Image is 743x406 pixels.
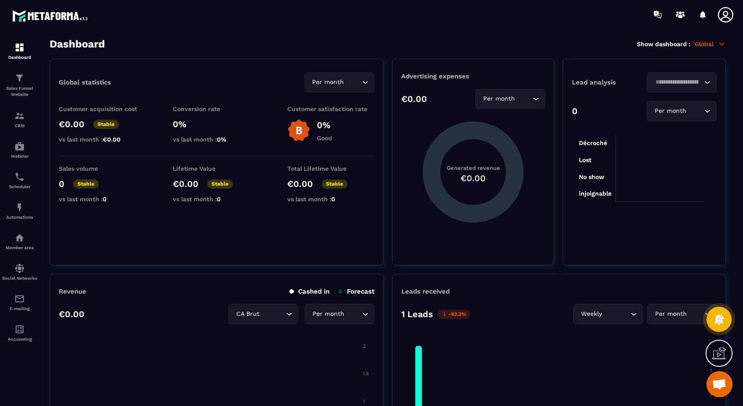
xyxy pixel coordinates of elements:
div: Search for option [573,304,643,324]
p: Good [317,135,332,142]
p: €0.00 [173,179,198,189]
tspan: No show [579,173,605,180]
a: automationsautomationsMember area [2,226,37,257]
p: Stable [322,179,347,189]
span: Per month [652,106,688,116]
input: Search for option [652,78,702,87]
span: Per month [481,94,517,104]
tspan: injoignable [579,190,612,197]
p: Cashed in [289,288,329,295]
p: vs last month : [59,196,146,203]
span: €0.00 [103,136,121,143]
p: Dashboard [2,55,37,60]
p: Stable [207,179,233,189]
img: automations [14,233,25,243]
p: €0.00 [59,119,84,129]
tspan: 1 [710,392,712,398]
p: Stable [93,120,119,129]
p: Show dashboard : [637,41,690,47]
a: accountantaccountantAccounting [2,318,37,348]
img: automations [14,141,25,152]
span: CA Brut [234,309,261,319]
p: Member area [2,245,37,250]
a: formationformationCRM [2,104,37,135]
tspan: 1 [363,399,365,404]
p: Scheduler [2,184,37,189]
div: Ouvrir le chat [706,371,733,397]
p: vs last month : [287,196,374,203]
tspan: Lost [579,156,592,163]
p: Total Lifetime Value [287,165,374,172]
input: Search for option [604,309,629,319]
p: Sales volume [59,165,146,172]
p: Global statistics [59,78,111,86]
p: Revenue [59,288,86,295]
span: Per month [310,309,346,319]
img: logo [12,8,91,24]
img: scheduler [14,172,25,182]
p: Social Networks [2,276,37,281]
a: formationformationSales Funnel Website [2,66,37,104]
img: formation [14,73,25,83]
p: Lifetime Value [173,165,260,172]
p: Lead analysis [572,78,644,86]
img: formation [14,42,25,53]
span: 0 [331,196,335,203]
tspan: 1 [710,368,712,373]
p: Sales Funnel Website [2,85,37,98]
span: Per month [310,78,346,87]
span: 0 [217,196,221,203]
span: Per month [653,309,689,319]
p: 1 Leads [401,309,433,319]
tspan: Décroché [579,139,607,146]
a: formationformationDashboard [2,36,37,66]
a: automationsautomationsWebinar [2,135,37,165]
p: CRM [2,123,37,128]
div: Search for option [305,304,374,324]
input: Search for option [261,309,284,319]
div: Search for option [229,304,298,324]
div: Search for option [647,72,716,92]
span: Weekly [579,309,604,319]
p: 0 [572,106,578,116]
input: Search for option [517,94,531,104]
p: 0% [173,119,260,129]
div: Search for option [647,304,717,324]
div: Search for option [475,89,545,109]
p: Conversion rate [173,105,260,112]
p: Customer satisfaction rate [287,105,374,112]
span: 0% [217,136,226,143]
img: automations [14,202,25,213]
p: -93.3% [437,310,471,319]
input: Search for option [688,106,702,116]
input: Search for option [689,309,703,319]
a: schedulerschedulerScheduler [2,165,37,196]
p: 0 [59,179,64,189]
tspan: 2 [363,343,366,349]
img: social-network [14,263,25,274]
p: Accounting [2,337,37,342]
a: social-networksocial-networkSocial Networks [2,257,37,287]
p: Webinar [2,154,37,159]
p: €0.00 [401,94,427,104]
p: Stable [73,179,99,189]
a: automationsautomationsAutomations [2,196,37,226]
div: Search for option [647,101,716,121]
p: vs last month : [59,136,146,143]
p: €0.00 [59,309,84,319]
span: 0 [103,196,107,203]
tspan: 1.5 [363,371,369,376]
p: €0.00 [287,179,313,189]
p: vs last month : [173,136,260,143]
input: Search for option [346,309,360,319]
p: Automations [2,215,37,220]
a: emailemailE-mailing [2,287,37,318]
p: Customer acquisition cost [59,105,146,112]
img: accountant [14,324,25,335]
img: b-badge-o.b3b20ee6.svg [287,119,310,142]
p: Advertising expenses [401,72,545,80]
p: E-mailing [2,306,37,311]
p: vs last month : [173,196,260,203]
p: Leads received [401,288,450,295]
div: Search for option [305,72,374,92]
